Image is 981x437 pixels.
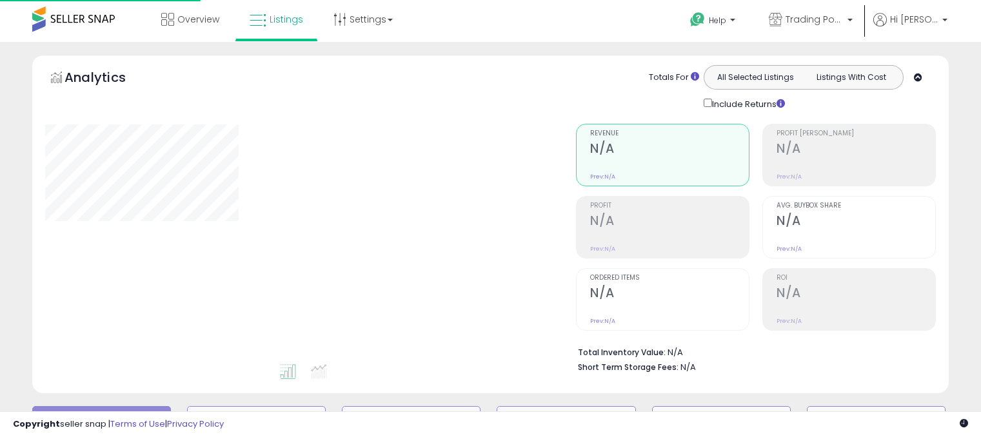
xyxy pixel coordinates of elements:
[64,68,151,90] h5: Analytics
[32,406,171,432] button: Default
[578,347,666,358] b: Total Inventory Value:
[167,418,224,430] a: Privacy Policy
[578,362,679,373] b: Short Term Storage Fees:
[590,245,615,253] small: Prev: N/A
[590,130,749,137] span: Revenue
[709,15,726,26] span: Help
[777,213,935,231] h2: N/A
[786,13,844,26] span: Trading Post Seller
[777,202,935,209] span: Avg. Buybox Share
[590,202,749,209] span: Profit
[177,13,219,26] span: Overview
[807,406,946,432] button: Listings without Cost
[578,344,926,359] li: N/A
[13,418,60,430] strong: Copyright
[110,418,165,430] a: Terms of Use
[777,275,935,282] span: ROI
[803,69,899,86] button: Listings With Cost
[270,13,303,26] span: Listings
[590,286,749,303] h2: N/A
[652,406,791,432] button: Non Competitive
[777,173,802,180] small: Prev: N/A
[590,213,749,231] h2: N/A
[777,317,802,325] small: Prev: N/A
[649,72,699,84] div: Totals For
[708,69,804,86] button: All Selected Listings
[689,12,706,28] i: Get Help
[590,275,749,282] span: Ordered Items
[694,96,800,111] div: Include Returns
[497,406,635,432] button: Listings without Min/Max
[890,13,938,26] span: Hi [PERSON_NAME]
[777,245,802,253] small: Prev: N/A
[873,13,947,42] a: Hi [PERSON_NAME]
[777,130,935,137] span: Profit [PERSON_NAME]
[13,418,224,431] div: seller snap | |
[187,406,326,432] button: Repricing On
[680,2,748,42] a: Help
[590,317,615,325] small: Prev: N/A
[777,141,935,159] h2: N/A
[342,406,481,432] button: Repricing Off
[680,361,696,373] span: N/A
[590,141,749,159] h2: N/A
[777,286,935,303] h2: N/A
[590,173,615,180] small: Prev: N/A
